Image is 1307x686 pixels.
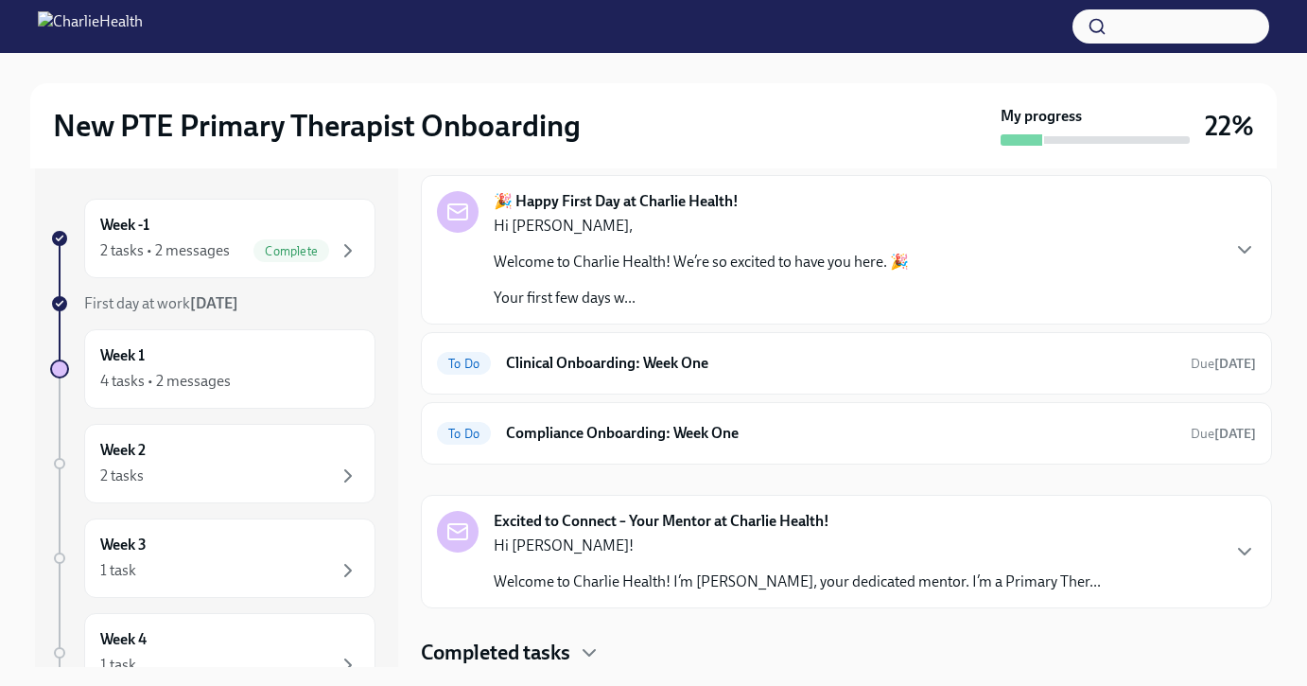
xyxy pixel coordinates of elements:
div: 2 tasks • 2 messages [100,240,230,261]
span: Due [1191,426,1256,442]
span: Due [1191,356,1256,372]
strong: [DATE] [1214,426,1256,442]
span: Complete [253,244,329,258]
p: Welcome to Charlie Health! I’m [PERSON_NAME], your dedicated mentor. I’m a Primary Ther... [494,572,1101,592]
h3: 22% [1205,109,1254,143]
div: 4 tasks • 2 messages [100,371,231,392]
p: Hi [PERSON_NAME]! [494,536,1101,556]
div: 1 task [100,655,136,676]
img: CharlieHealth [38,11,143,42]
div: 2 tasks [100,466,144,486]
span: To Do [437,427,491,441]
h6: Week 3 [100,535,147,555]
a: Week 14 tasks • 2 messages [50,329,375,409]
h4: Completed tasks [421,639,570,667]
span: September 27th, 2025 09:00 [1191,425,1256,443]
div: 1 task [100,560,136,581]
a: To DoClinical Onboarding: Week OneDue[DATE] [437,348,1256,378]
strong: [DATE] [1214,356,1256,372]
strong: Excited to Connect – Your Mentor at Charlie Health! [494,511,829,532]
a: To DoCompliance Onboarding: Week OneDue[DATE] [437,418,1256,449]
span: First day at work [84,294,238,312]
strong: My progress [1001,106,1082,127]
a: First day at work[DATE] [50,293,375,314]
span: To Do [437,357,491,371]
h6: Week 2 [100,440,146,461]
a: Week 31 task [50,519,375,598]
h6: Clinical Onboarding: Week One [506,353,1176,374]
h6: Week 4 [100,629,147,650]
h6: Week -1 [100,215,149,236]
div: Completed tasks [421,639,1272,667]
span: September 27th, 2025 09:00 [1191,355,1256,373]
a: Week 22 tasks [50,424,375,503]
h6: Week 1 [100,345,145,366]
strong: 🎉 Happy First Day at Charlie Health! [494,191,739,212]
a: Week -12 tasks • 2 messagesComplete [50,199,375,278]
h2: New PTE Primary Therapist Onboarding [53,107,581,145]
p: Hi [PERSON_NAME], [494,216,909,237]
strong: [DATE] [190,294,238,312]
p: Your first few days w... [494,288,909,308]
p: Welcome to Charlie Health! We’re so excited to have you here. 🎉 [494,252,909,273]
h6: Compliance Onboarding: Week One [506,423,1176,444]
